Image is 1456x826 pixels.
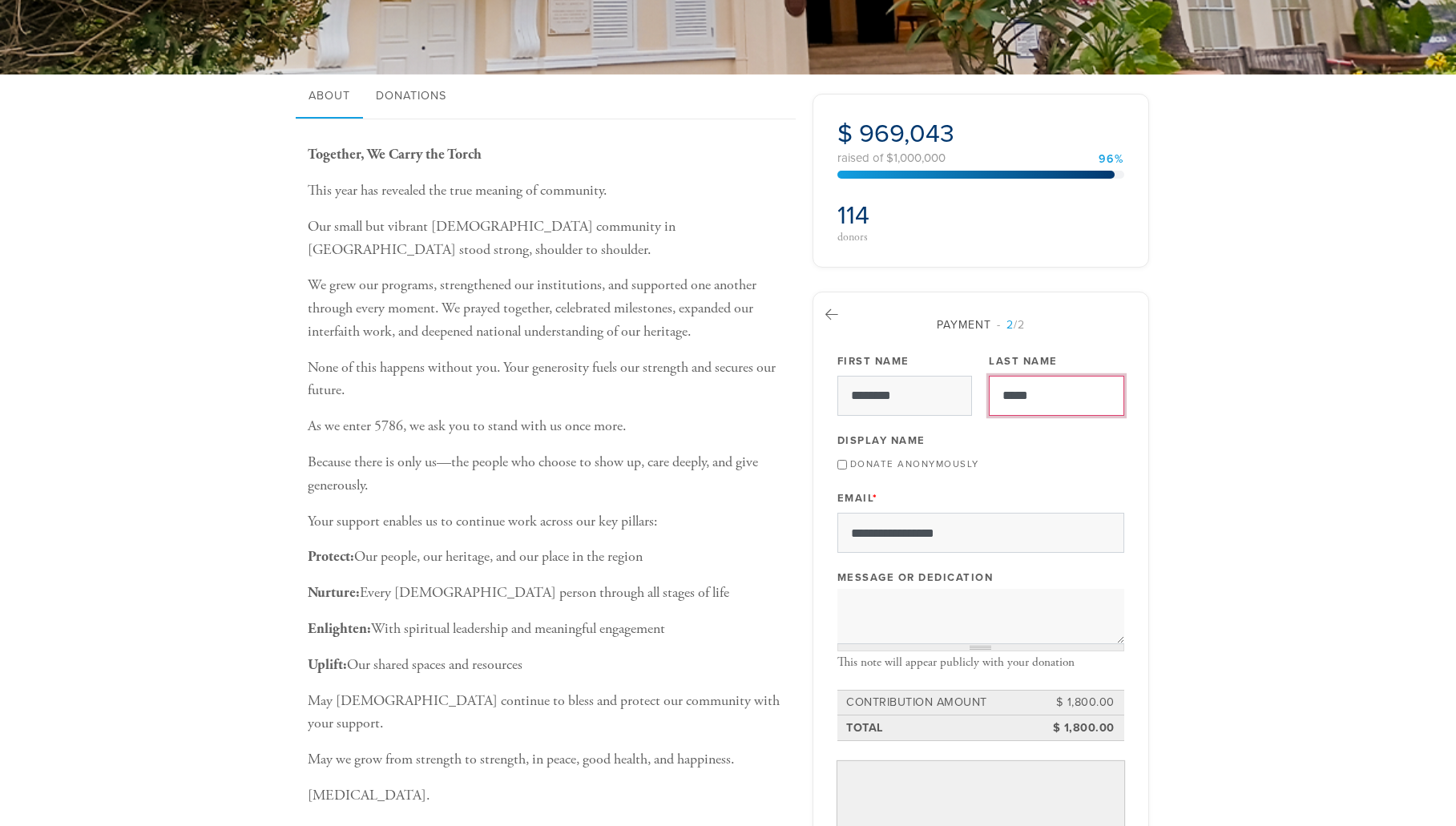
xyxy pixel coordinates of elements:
div: Payment [837,316,1124,333]
td: $ 1,800.00 [1045,691,1117,714]
td: Total [844,717,1045,739]
span: $ [837,119,853,149]
b: Protect: [308,547,354,566]
p: Our shared spaces and resources [308,654,788,677]
p: As we enter 5786, we ask you to stand with us once more. [308,415,788,438]
label: Display Name [837,433,926,448]
b: Enlighten: [308,619,371,638]
td: $ 1,800.00 [1045,717,1117,739]
p: This year has revealed the true meaning of community. [308,179,788,203]
p: None of this happens without you. Your generosity fuels our strength and secures our future. [308,357,788,403]
label: Email [837,491,878,506]
a: Donations [363,75,459,119]
p: Our people, our heritage, and our place in the region [308,546,788,569]
a: About [296,75,363,119]
span: /2 [997,318,1025,332]
span: This field is required. [873,492,878,505]
p: Your support enables us to continue work across our key pillars: [308,510,788,534]
b: Together, We Carry the Torch [308,145,482,163]
b: Nurture: [308,583,360,602]
div: donors [837,232,976,243]
label: Last Name [989,354,1058,369]
div: raised of $1,000,000 [837,152,1124,164]
p: May we grow from strength to strength, in peace, good health, and happiness. [308,748,788,772]
p: We grew our programs, strengthened our institutions, and supported one another through every mome... [308,274,788,343]
div: This note will appear publicly with your donation [837,655,1124,670]
p: Because there is only us—the people who choose to show up, care deeply, and give generously. [308,451,788,498]
span: 2 [1006,318,1014,332]
div: 96% [1099,154,1124,165]
p: With spiritual leadership and meaningful engagement [308,618,788,641]
label: Message or dedication [837,570,994,585]
p: Our small but vibrant [DEMOGRAPHIC_DATA] community in [GEOGRAPHIC_DATA] stood strong, shoulder to... [308,216,788,262]
b: Uplift: [308,655,347,674]
p: [MEDICAL_DATA]. [308,784,788,808]
p: Every [DEMOGRAPHIC_DATA] person through all stages of life [308,582,788,605]
h2: 114 [837,200,976,231]
td: Contribution Amount [844,691,1045,714]
span: 969,043 [859,119,954,149]
label: First Name [837,354,909,369]
p: May [DEMOGRAPHIC_DATA] continue to bless and protect our community with your support. [308,690,788,736]
label: Donate Anonymously [850,458,979,469]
